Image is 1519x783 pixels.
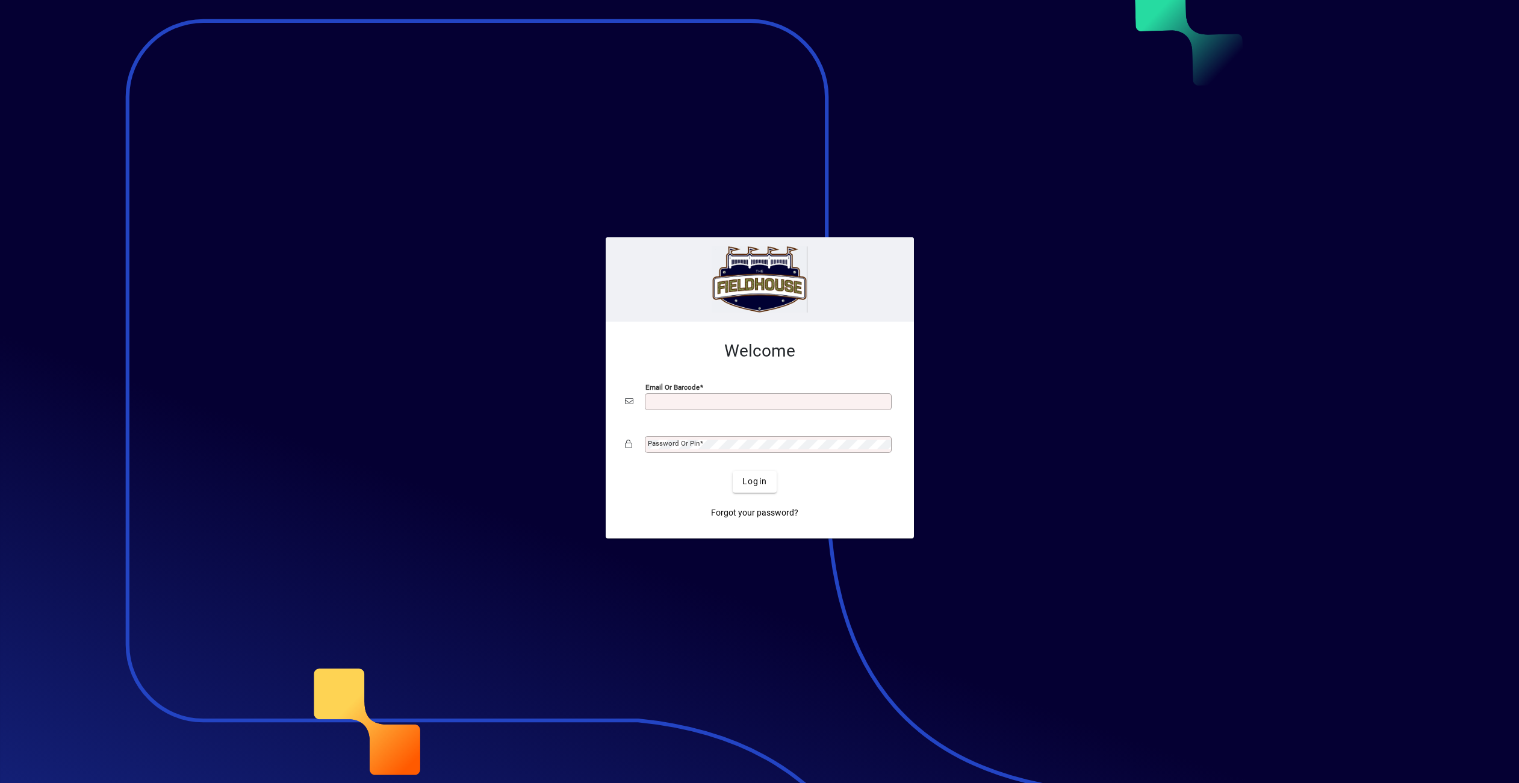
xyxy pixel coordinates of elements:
h2: Welcome [625,341,895,361]
span: Login [742,475,767,488]
mat-label: Password or Pin [648,439,700,448]
button: Login [733,471,777,493]
span: Forgot your password? [711,507,798,519]
a: Forgot your password? [706,502,803,524]
mat-label: Email or Barcode [645,382,700,391]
